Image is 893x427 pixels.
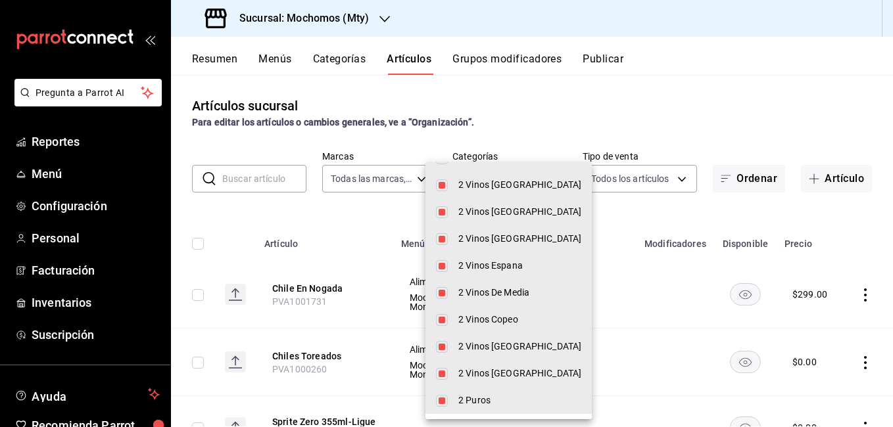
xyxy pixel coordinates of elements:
span: 2 Vinos [GEOGRAPHIC_DATA] [458,367,581,380]
span: 2 Vinos [GEOGRAPHIC_DATA] [458,232,581,246]
span: 2 Vinos [GEOGRAPHIC_DATA] [458,178,581,192]
span: 2 Vinos Copeo [458,313,581,326]
span: 2 Vinos [GEOGRAPHIC_DATA] [458,205,581,219]
span: 2 Puros [458,393,581,407]
span: 2 Vinos De Media [458,286,581,300]
span: 2 Vinos [GEOGRAPHIC_DATA] [458,340,581,353]
span: 2 Vinos Espana [458,259,581,273]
